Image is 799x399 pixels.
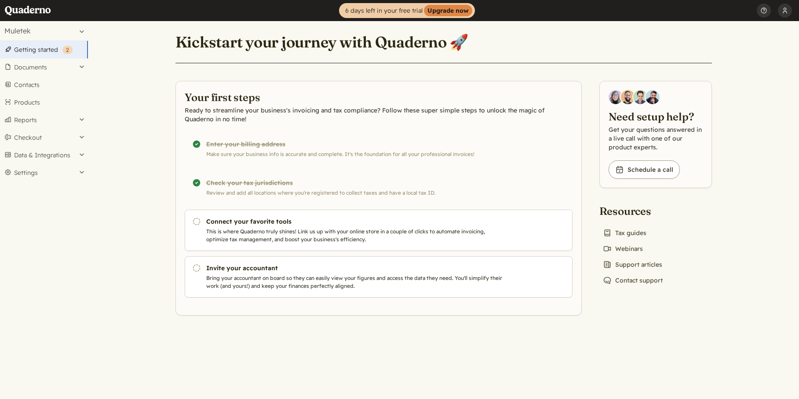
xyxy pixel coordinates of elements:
h2: Need setup help? [609,109,703,123]
img: Jairo Fumero, Account Executive at Quaderno [621,90,635,104]
a: 6 days left in your free trialUpgrade now [339,3,475,18]
h1: Kickstart your journey with Quaderno 🚀 [175,33,469,52]
p: Bring your accountant on board so they can easily view your figures and access the data they need... [206,274,506,290]
span: 2 [66,47,69,53]
p: This is where Quaderno truly shines! Link us up with your online store in a couple of clicks to a... [206,228,506,243]
a: Invite your accountant Bring your accountant on board so they can easily view your figures and ac... [185,256,573,297]
a: Contact support [599,274,666,287]
h3: Connect your favorite tools [206,217,506,226]
strong: Upgrade now [424,5,472,16]
h2: Your first steps [185,90,573,104]
img: Diana Carrasco, Account Executive at Quaderno [609,90,623,104]
a: Webinars [599,243,646,255]
p: Ready to streamline your business's invoicing and tax compliance? Follow these super simple steps... [185,106,573,123]
p: Get your questions answered in a live call with one of our product experts. [609,125,703,152]
a: Support articles [599,258,666,271]
h2: Resources [599,204,666,218]
a: Connect your favorite tools This is where Quaderno truly shines! Link us up with your online stor... [185,210,573,251]
img: Ivo Oltmans, Business Developer at Quaderno [633,90,647,104]
img: Javier Rubio, DevRel at Quaderno [646,90,660,104]
h3: Invite your accountant [206,264,506,272]
a: Schedule a call [609,160,680,179]
a: Tax guides [599,227,650,239]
